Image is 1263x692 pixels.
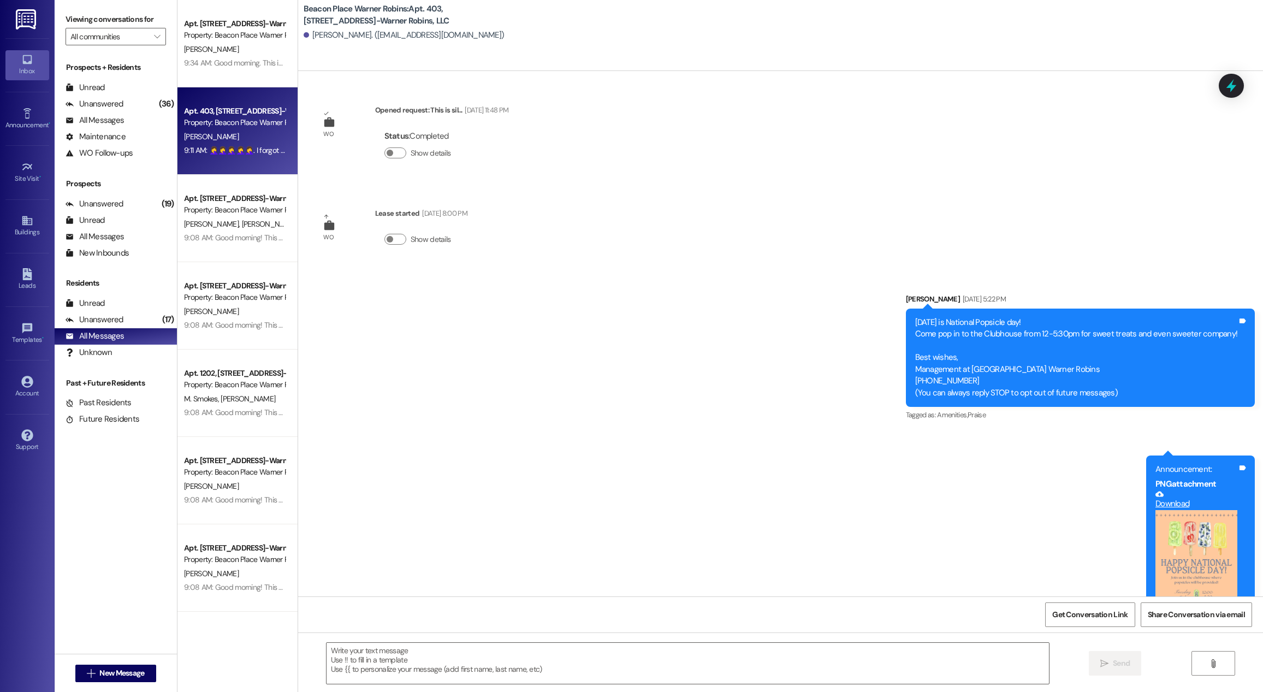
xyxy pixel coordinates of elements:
div: Tagged as: [906,407,1255,423]
div: : Completed [384,128,455,145]
div: [DATE] 8:00 PM [419,208,467,219]
div: WO Follow-ups [66,147,133,159]
span: [PERSON_NAME] [184,569,239,578]
div: Unanswered [66,198,123,210]
span: Share Conversation via email [1148,609,1245,620]
div: Past Residents [66,397,132,409]
div: [PERSON_NAME]. ([EMAIL_ADDRESS][DOMAIN_NAME]) [304,29,505,41]
span: [PERSON_NAME] [221,394,275,404]
button: Zoom image [1155,510,1237,625]
a: Leads [5,265,49,294]
span: New Message [99,667,144,679]
span: [PERSON_NAME] [184,219,242,229]
label: Viewing conversations for [66,11,166,28]
i:  [87,669,95,678]
span: Send [1113,658,1130,669]
div: Lease started [375,208,467,223]
a: Templates • [5,319,49,348]
div: 9:11 AM: 🤦‍♀️🤦‍♀️🤦‍♀️🤦‍♀️🤦‍♀️. I forgot to leave mine out!!!!! and im headed to [GEOGRAPHIC_DATA]... [184,145,747,155]
div: Unknown [66,347,112,358]
div: Property: Beacon Place Warner Robins [184,204,285,216]
button: Send [1089,651,1142,676]
div: Apt. [STREET_ADDRESS]-Warner Robins, LLC [184,455,285,466]
span: [PERSON_NAME] [184,44,239,54]
b: Status [384,131,409,141]
div: Unread [66,298,105,309]
div: All Messages [66,115,124,126]
span: [PERSON_NAME] [241,219,296,229]
div: [DATE] 5:22 PM [960,293,1006,305]
div: Property: Beacon Place Warner Robins [184,29,285,41]
span: Get Conversation Link [1052,609,1128,620]
div: Apt. [STREET_ADDRESS]-Warner Robins, LLC [184,18,285,29]
div: New Inbounds [66,247,129,259]
div: Residents [55,277,177,289]
span: • [49,120,50,127]
b: Beacon Place Warner Robins: Apt. 403, [STREET_ADDRESS]-Warner Robins, LLC [304,3,522,27]
div: Property: Beacon Place Warner Robins [184,466,285,478]
span: [PERSON_NAME] [184,481,239,491]
a: Download [1155,490,1237,509]
div: [PERSON_NAME] [906,293,1255,309]
div: [DATE] 11:48 PM [462,104,508,116]
div: Property: Beacon Place Warner Robins [184,117,285,128]
div: All Messages [66,330,124,342]
div: Prospects + Residents [55,62,177,73]
div: Unread [66,215,105,226]
div: Apt. 403, [STREET_ADDRESS]-Warner Robins, LLC [184,105,285,117]
div: 9:34 AM: Good morning. This is Mailyn from 3206. I am currently out of state and will not be able... [184,58,767,68]
label: Show details [411,147,451,159]
div: [DATE] is National Popsicle day! Come pop in to the Clubhouse from 12-5:30pm for sweet treats and... [915,317,1238,399]
i:  [1209,659,1217,668]
div: Prospects [55,178,177,190]
i:  [1100,659,1108,668]
button: New Message [75,665,156,682]
a: Inbox [5,50,49,80]
div: WO [323,232,334,243]
img: ResiDesk Logo [16,9,38,29]
div: Maintenance [66,131,126,143]
div: Apt. [STREET_ADDRESS]-Warner Robins, LLC [184,193,285,204]
div: Unread [66,82,105,93]
div: Apt. 1202, [STREET_ADDRESS]-Warner Robins, LLC [184,368,285,379]
a: Support [5,426,49,456]
input: All communities [70,28,149,45]
span: M. Smokes [184,394,221,404]
label: Show details [411,234,451,245]
div: Unanswered [66,98,123,110]
div: Property: Beacon Place Warner Robins [184,379,285,391]
i:  [154,32,160,41]
span: [PERSON_NAME] [184,132,239,141]
div: Opened request: This is sil... [375,104,509,120]
button: Get Conversation Link [1045,602,1135,627]
a: Account [5,372,49,402]
a: Site Visit • [5,158,49,187]
div: (36) [156,96,177,113]
span: Praise [968,410,986,419]
div: All Messages [66,231,124,243]
button: Share Conversation via email [1141,602,1252,627]
div: (17) [159,311,177,328]
b: PNG attachment [1155,478,1216,489]
span: Amenities , [937,410,968,419]
div: WO [323,128,334,140]
a: Buildings [5,211,49,241]
div: Property: Beacon Place Warner Robins [184,554,285,565]
div: Property: Beacon Place Warner Robins [184,292,285,303]
div: Unanswered [66,314,123,326]
span: [PERSON_NAME] [184,306,239,316]
div: Future Residents [66,413,139,425]
div: (19) [159,196,177,212]
div: Past + Future Residents [55,377,177,389]
span: • [39,173,41,181]
span: • [42,334,44,342]
div: Announcement: [1155,464,1237,475]
div: Apt. [STREET_ADDRESS]-Warner Robins, LLC [184,542,285,554]
div: Apt. [STREET_ADDRESS]-Warner Robins, LLC [184,280,285,292]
